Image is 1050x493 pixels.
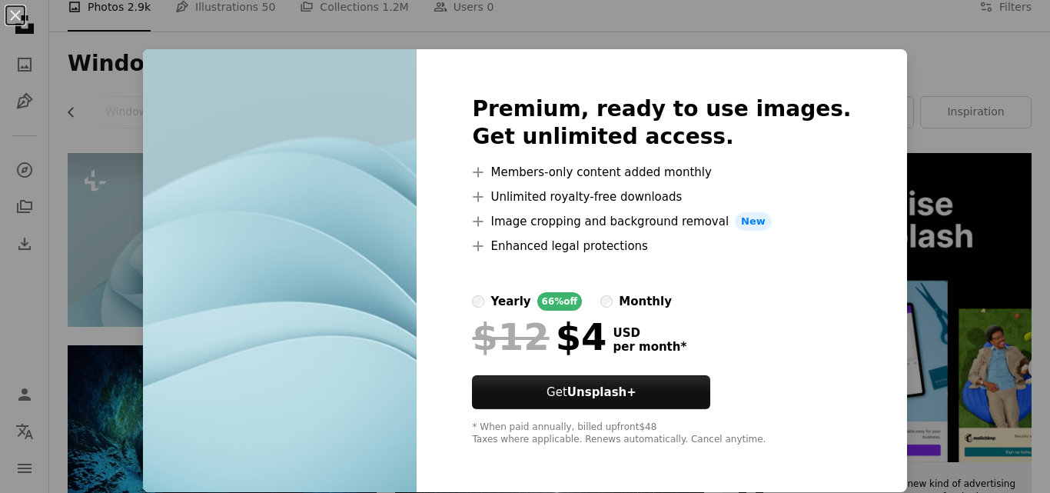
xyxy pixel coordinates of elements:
input: monthly [600,295,613,308]
h2: Premium, ready to use images. Get unlimited access. [472,95,851,151]
li: Unlimited royalty-free downloads [472,188,851,206]
button: GetUnsplash+ [472,375,710,409]
li: Enhanced legal protections [472,237,851,255]
input: yearly66%off [472,295,484,308]
div: 66% off [537,292,583,311]
span: New [735,212,772,231]
strong: Unsplash+ [567,385,636,399]
span: per month * [613,340,686,354]
span: $12 [472,317,549,357]
img: premium_photo-1669981123704-5836330e3ddd [143,49,417,492]
div: yearly [490,292,530,311]
div: $4 [472,317,606,357]
span: USD [613,326,686,340]
div: monthly [619,292,672,311]
li: Image cropping and background removal [472,212,851,231]
li: Members-only content added monthly [472,163,851,182]
div: * When paid annually, billed upfront $48 Taxes where applicable. Renews automatically. Cancel any... [472,421,851,446]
